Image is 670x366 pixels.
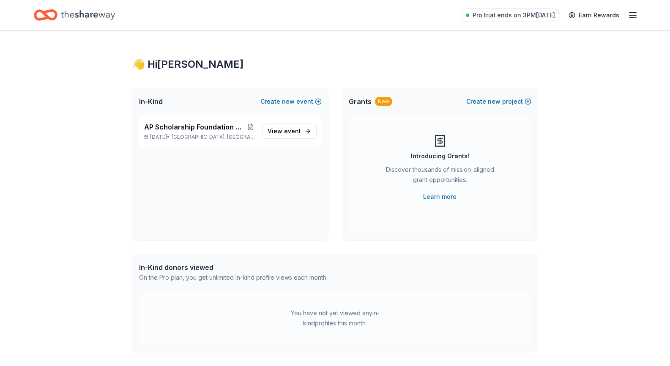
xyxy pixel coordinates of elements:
div: You have not yet viewed any in-kind profiles this month. [282,308,388,328]
button: Createnewevent [260,96,322,107]
div: In-Kind donors viewed [139,262,328,272]
span: Grants [349,96,372,107]
a: Pro trial ends on 3PM[DATE] [461,8,560,22]
a: Earn Rewards [563,8,624,23]
a: Home [34,5,115,25]
a: Learn more [423,192,457,202]
a: View event [262,124,317,139]
div: Introducing Grants! [411,151,469,161]
span: event [284,127,301,135]
span: View [268,126,301,136]
div: New [375,97,392,106]
span: In-Kind [139,96,163,107]
span: new [282,96,295,107]
span: AP Scholarship Foundation Casino Night & Silent Auction [144,122,246,132]
p: [DATE] • [144,134,255,140]
div: Discover thousands of mission-aligned grant opportunities. [383,165,498,188]
span: new [488,96,500,107]
button: Createnewproject [466,96,531,107]
span: [GEOGRAPHIC_DATA], [GEOGRAPHIC_DATA] [172,134,255,140]
div: On the Pro plan, you get unlimited in-kind profile views each month. [139,272,328,283]
div: 👋 Hi [PERSON_NAME] [132,58,538,71]
span: Pro trial ends on 3PM[DATE] [473,10,555,20]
